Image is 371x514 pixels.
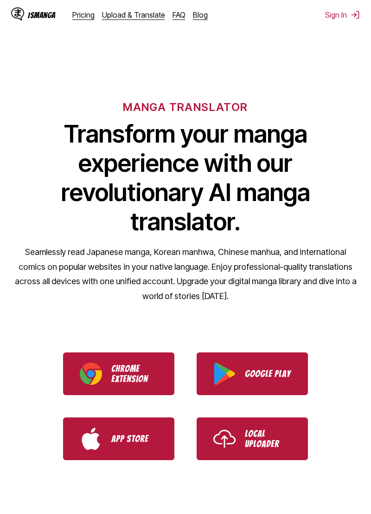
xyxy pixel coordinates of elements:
[351,10,360,20] img: Sign out
[11,7,24,20] img: IsManga Logo
[72,10,95,20] a: Pricing
[111,434,158,444] p: App Store
[63,417,174,460] a: Download IsManga from App Store
[197,417,308,460] a: Use IsManga Local Uploader
[245,369,291,379] p: Google Play
[11,7,72,22] a: IsManga LogoIsManga
[102,10,165,20] a: Upload & Translate
[63,352,174,395] a: Download IsManga Chrome Extension
[245,429,291,449] p: Local Uploader
[80,363,102,385] img: Chrome logo
[213,363,236,385] img: Google Play logo
[325,10,360,20] button: Sign In
[11,245,360,303] p: Seamlessly read Japanese manga, Korean manhwa, Chinese manhua, and international comics on popula...
[213,428,236,450] img: Upload icon
[80,428,102,450] img: App Store logo
[123,100,248,114] h6: MANGA TRANSLATOR
[197,352,308,395] a: Download IsManga from Google Play
[28,11,56,20] div: IsManga
[11,119,360,236] h1: Transform your manga experience with our revolutionary AI manga translator.
[193,10,208,20] a: Blog
[173,10,185,20] a: FAQ
[111,364,158,384] p: Chrome Extension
